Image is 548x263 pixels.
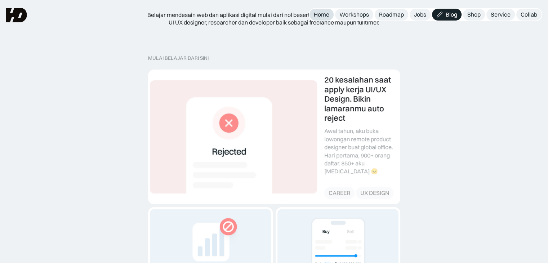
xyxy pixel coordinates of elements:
a: Collab [516,9,542,21]
div: Shop [467,11,481,18]
a: Jobs [410,9,431,21]
div: Blog [446,11,457,18]
a: Roadmap [375,9,408,21]
div: Jobs [414,11,426,18]
div: Workshops [339,11,369,18]
a: Blog [432,9,462,21]
a: Shop [463,9,485,21]
a: Home [309,9,334,21]
a: Workshops [335,9,373,21]
div: Home [314,11,329,18]
div: Service [491,11,511,18]
a: Service [486,9,515,21]
div: MULAI BELAJAR DARI SINI [148,55,400,61]
div: Collab [521,11,537,18]
div: Roadmap [379,11,404,18]
div: Belajar mendesain web dan aplikasi digital mulai dari nol beserta tips mengembangkan diri sebagai... [144,11,404,26]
